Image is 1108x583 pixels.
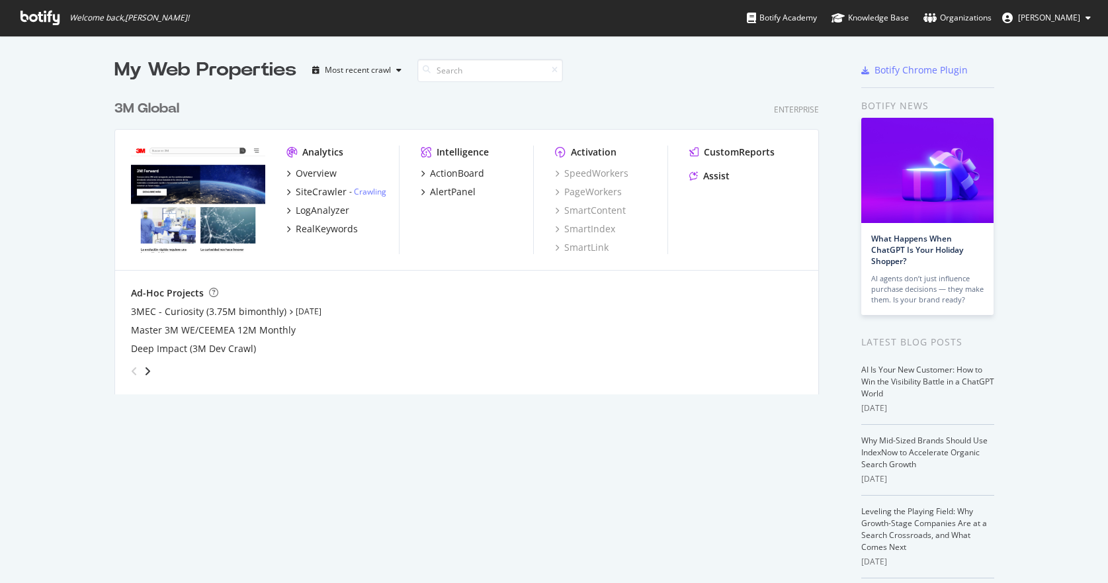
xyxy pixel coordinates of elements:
span: Dave Dougherty [1018,12,1080,23]
div: My Web Properties [114,57,296,83]
a: SiteCrawler- Crawling [286,185,386,199]
div: angle-right [143,365,152,378]
a: 3M Global [114,99,185,118]
a: AlertPanel [421,185,476,199]
input: Search [417,59,563,82]
div: AlertPanel [430,185,476,199]
button: [PERSON_NAME] [992,7,1101,28]
a: What Happens When ChatGPT Is Your Holiday Shopper? [871,233,963,267]
div: Ad-Hoc Projects [131,287,204,300]
div: Activation [571,146,617,159]
div: CustomReports [704,146,775,159]
div: Enterprise [774,104,819,115]
a: Assist [689,169,730,183]
a: Overview [286,167,337,180]
a: SpeedWorkers [555,167,628,180]
a: 3MEC - Curiosity (3.75M bimonthly) [131,305,286,318]
div: 3M Global [114,99,179,118]
div: - [349,186,386,197]
img: What Happens When ChatGPT Is Your Holiday Shopper? [861,118,994,223]
a: LogAnalyzer [286,204,349,217]
div: Knowledge Base [831,11,909,24]
a: Crawling [354,186,386,197]
div: Latest Blog Posts [861,335,994,349]
a: Deep Impact (3M Dev Crawl) [131,342,256,355]
div: grid [114,83,830,394]
a: Leveling the Playing Field: Why Growth-Stage Companies Are at a Search Crossroads, and What Comes... [861,506,987,553]
div: Most recent crawl [325,66,391,74]
button: Most recent crawl [307,60,407,81]
a: Master 3M WE/CEEMEA 12M Monthly [131,324,296,337]
div: AI agents don’t just influence purchase decisions — they make them. Is your brand ready? [871,273,984,305]
div: LogAnalyzer [296,204,349,217]
a: AI Is Your New Customer: How to Win the Visibility Battle in a ChatGPT World [861,364,994,399]
a: SmartLink [555,241,609,254]
div: angle-left [126,361,143,382]
div: Intelligence [437,146,489,159]
a: RealKeywords [286,222,358,236]
div: Botify Academy [747,11,817,24]
a: [DATE] [296,306,321,317]
div: Analytics [302,146,343,159]
a: PageWorkers [555,185,622,199]
div: Overview [296,167,337,180]
img: www.command.com [131,146,265,253]
span: Welcome back, [PERSON_NAME] ! [69,13,189,23]
div: ActionBoard [430,167,484,180]
div: Botify news [861,99,994,113]
div: Organizations [923,11,992,24]
a: Botify Chrome Plugin [861,64,968,77]
div: Botify Chrome Plugin [874,64,968,77]
div: RealKeywords [296,222,358,236]
a: ActionBoard [421,167,484,180]
div: [DATE] [861,402,994,414]
div: Assist [703,169,730,183]
a: SmartIndex [555,222,615,236]
a: Why Mid-Sized Brands Should Use IndexNow to Accelerate Organic Search Growth [861,435,988,470]
a: CustomReports [689,146,775,159]
div: [DATE] [861,473,994,485]
div: SiteCrawler [296,185,347,199]
a: SmartContent [555,204,626,217]
div: [DATE] [861,556,994,568]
